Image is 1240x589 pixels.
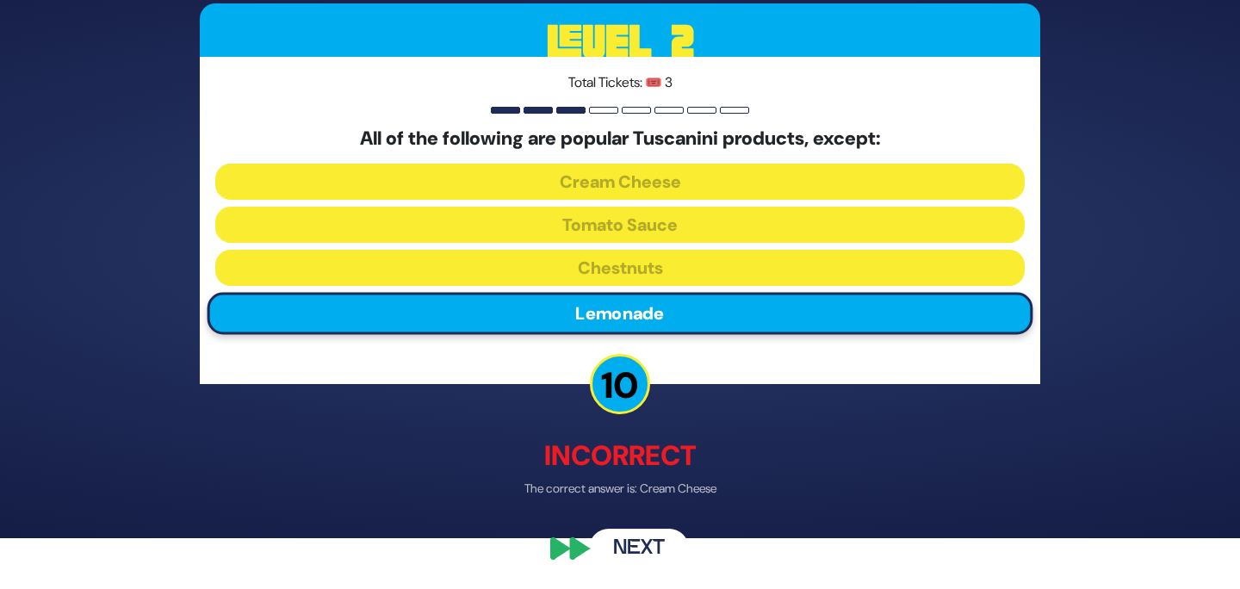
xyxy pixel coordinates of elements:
button: Tomato Sauce [215,207,1025,243]
button: Next [589,529,689,568]
p: Total Tickets: 🎟️ 3 [215,72,1025,93]
button: Cream Cheese [215,164,1025,200]
h3: Level 2 [200,3,1040,81]
button: Lemonade [208,293,1033,335]
p: 10 [590,354,650,414]
p: The correct answer is: Cream Cheese [200,480,1040,498]
p: Incorrect [200,435,1040,476]
button: Chestnuts [215,250,1025,286]
h5: All of the following are popular Tuscanini products, except: [215,127,1025,150]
